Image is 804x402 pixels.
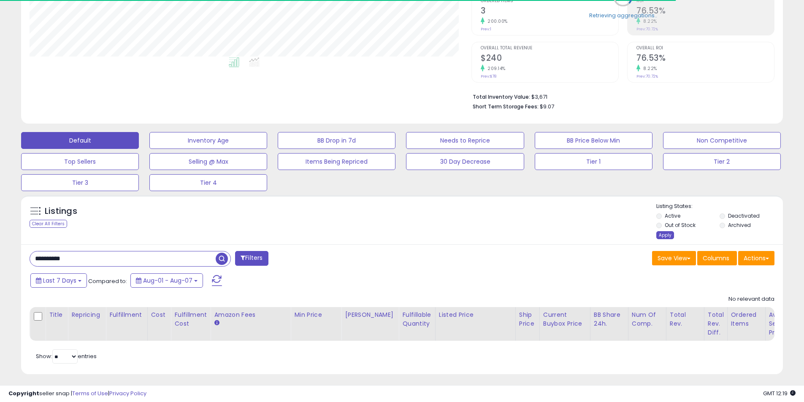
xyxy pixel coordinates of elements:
[151,310,168,319] div: Cost
[21,132,139,149] button: Default
[543,310,587,328] div: Current Buybox Price
[652,251,696,265] button: Save View
[143,276,192,285] span: Aug-01 - Aug-07
[45,205,77,217] h5: Listings
[345,310,395,319] div: [PERSON_NAME]
[703,254,729,262] span: Columns
[8,389,39,397] strong: Copyright
[214,310,287,319] div: Amazon Fees
[72,389,108,397] a: Terms of Use
[594,310,625,328] div: BB Share 24h.
[728,295,774,303] div: No relevant data
[49,310,64,319] div: Title
[214,319,219,327] small: Amazon Fees.
[149,153,267,170] button: Selling @ Max
[697,251,737,265] button: Columns
[174,310,207,328] div: Fulfillment Cost
[406,132,524,149] button: Needs to Reprice
[294,310,338,319] div: Min Price
[535,132,652,149] button: BB Price Below Min
[109,310,143,319] div: Fulfillment
[149,174,267,191] button: Tier 4
[278,132,395,149] button: BB Drop in 7d
[402,310,431,328] div: Fulfillable Quantity
[36,352,97,360] span: Show: entries
[728,212,760,219] label: Deactivated
[656,231,674,239] div: Apply
[769,310,800,337] div: Avg Selling Price
[406,153,524,170] button: 30 Day Decrease
[656,202,783,210] p: Listing States:
[30,220,67,228] div: Clear All Filters
[71,310,102,319] div: Repricing
[763,389,796,397] span: 2025-08-15 12:19 GMT
[8,390,146,398] div: seller snap | |
[663,153,781,170] button: Tier 2
[535,153,652,170] button: Tier 1
[235,251,268,266] button: Filters
[665,221,696,229] label: Out of Stock
[519,310,536,328] div: Ship Price
[708,310,724,337] div: Total Rev. Diff.
[731,310,762,328] div: Ordered Items
[663,132,781,149] button: Non Competitive
[43,276,76,285] span: Last 7 Days
[738,251,774,265] button: Actions
[30,273,87,288] button: Last 7 Days
[670,310,701,328] div: Total Rev.
[665,212,680,219] label: Active
[149,132,267,149] button: Inventory Age
[88,277,127,285] span: Compared to:
[130,273,203,288] button: Aug-01 - Aug-07
[21,153,139,170] button: Top Sellers
[278,153,395,170] button: Items Being Repriced
[728,221,751,229] label: Archived
[109,389,146,397] a: Privacy Policy
[21,174,139,191] button: Tier 3
[439,310,512,319] div: Listed Price
[589,11,657,19] div: Retrieving aggregations..
[632,310,663,328] div: Num of Comp.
